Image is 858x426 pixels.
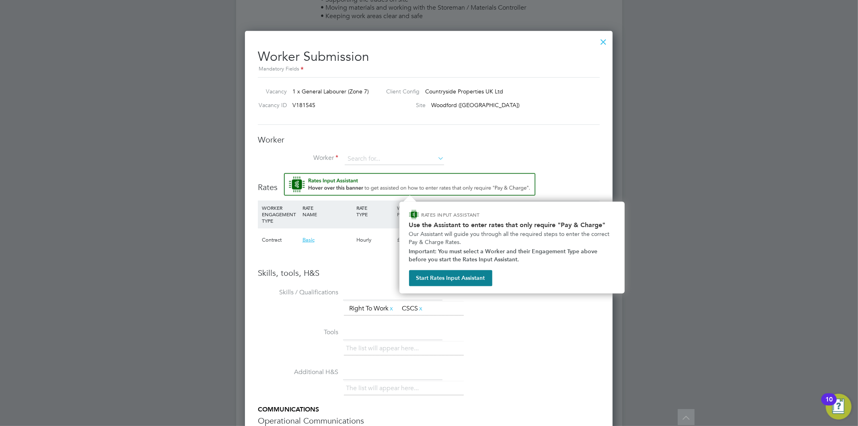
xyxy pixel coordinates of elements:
[409,248,599,263] strong: Important: You must select a Worker and their Engagement Type above before you start the Rates In...
[258,154,338,162] label: Worker
[409,221,615,229] h2: Use the Assistant to enter rates that only require "Pay & Charge"
[260,228,300,252] div: Contract
[258,134,600,145] h3: Worker
[409,230,615,246] p: Our Assistant will guide you through all the required steps to enter the correct Pay & Charge Rates.
[260,201,300,228] div: WORKER ENGAGEMENT TYPE
[380,101,426,109] label: Site
[258,42,600,74] h2: Worker Submission
[258,268,600,278] h3: Skills, tools, H&S
[826,394,852,420] button: Open Resource Center, 10 new notifications
[395,201,436,221] div: WORKER PAY RATE
[409,270,492,286] button: Start Rates Input Assistant
[258,65,600,74] div: Mandatory Fields
[380,88,420,95] label: Client Config
[476,201,516,221] div: EMPLOYER COST
[422,211,523,218] p: RATES INPUT ASSISTANT
[258,173,600,192] h3: Rates
[258,368,338,376] label: Additional H&S
[409,210,419,219] img: ENGAGE Assistant Icon
[354,201,395,221] div: RATE TYPE
[255,101,287,109] label: Vacancy ID
[346,303,397,314] li: Right To Work
[557,201,598,228] div: AGENCY CHARGE RATE
[258,416,600,426] h3: Operational Communications
[300,201,354,221] div: RATE NAME
[516,201,557,221] div: AGENCY MARKUP
[255,88,287,95] label: Vacancy
[292,101,315,109] span: V181545
[302,236,315,243] span: Basic
[389,303,394,314] a: x
[346,343,422,354] li: The list will appear here...
[345,153,444,165] input: Search for...
[436,201,476,221] div: HOLIDAY PAY
[258,405,600,414] h5: COMMUNICATIONS
[395,228,436,252] div: £16.39
[354,228,395,252] div: Hourly
[284,173,535,196] button: Rate Assistant
[292,88,369,95] span: 1 x General Labourer (Zone 7)
[399,202,625,294] div: How to input Rates that only require Pay & Charge
[432,101,520,109] span: Woodford ([GEOGRAPHIC_DATA])
[346,383,422,394] li: The list will appear here...
[426,88,504,95] span: Countryside Properties UK Ltd
[399,303,427,314] li: CSCS
[825,399,833,410] div: 10
[258,288,338,297] label: Skills / Qualifications
[258,328,338,337] label: Tools
[418,303,424,314] a: x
